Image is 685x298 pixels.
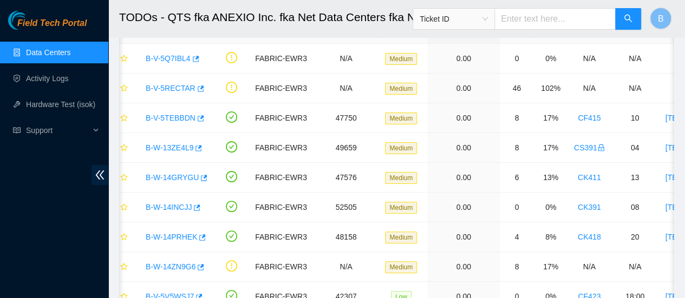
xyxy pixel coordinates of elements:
span: Medium [385,112,417,124]
td: 17% [533,133,567,163]
span: exclamation-circle [226,52,237,63]
a: Hardware Test (isok) [26,100,95,109]
td: 0.00 [427,193,500,222]
td: 8 [500,133,533,163]
span: check-circle [226,141,237,153]
span: Medium [385,202,417,214]
a: Data Centers [26,48,70,57]
td: 13% [533,163,567,193]
td: FABRIC-EWR3 [249,163,313,193]
td: N/A [568,252,611,282]
td: 08 [611,193,660,222]
td: 0.00 [427,133,500,163]
td: 52505 [313,193,380,222]
a: CK391 [578,203,601,211]
button: star [115,228,128,246]
span: lock [597,144,605,151]
span: Medium [385,261,417,273]
td: 0.00 [427,252,500,282]
span: star [120,114,128,123]
a: B-W-14INCJJ [146,203,192,211]
a: CK411 [578,173,601,182]
span: exclamation-circle [226,82,237,93]
button: star [115,109,128,127]
td: FABRIC-EWR3 [249,74,313,103]
span: star [120,263,128,271]
td: 13 [611,163,660,193]
td: N/A [313,44,380,74]
td: N/A [568,74,611,103]
span: read [13,127,21,134]
a: B-V-5Q7IBL4 [146,54,191,63]
button: star [115,139,128,156]
td: 0.00 [427,103,500,133]
td: 8% [533,222,567,252]
a: B-V-5RECTAR [146,84,195,92]
a: B-W-14GRYGU [146,173,199,182]
td: 17% [533,103,567,133]
a: CF415 [578,114,601,122]
td: 0.00 [427,44,500,74]
span: search [624,14,632,24]
td: FABRIC-EWR3 [249,133,313,163]
td: 4 [500,222,533,252]
td: 0 [500,193,533,222]
td: 47576 [313,163,380,193]
button: B [650,8,671,29]
a: Activity Logs [26,74,69,83]
span: star [120,203,128,212]
td: 48158 [313,222,380,252]
td: N/A [568,44,611,74]
td: 8 [500,103,533,133]
td: 49659 [313,133,380,163]
span: star [120,144,128,153]
span: Medium [385,83,417,95]
td: 6 [500,163,533,193]
span: Medium [385,53,417,65]
span: star [120,55,128,63]
span: Medium [385,142,417,154]
td: FABRIC-EWR3 [249,44,313,74]
button: star [115,198,128,216]
img: Akamai Technologies [8,11,55,30]
td: 102% [533,74,567,103]
button: search [615,8,641,30]
span: star [120,84,128,93]
span: check-circle [226,111,237,123]
td: 10 [611,103,660,133]
a: CK418 [578,233,601,241]
span: star [120,233,128,242]
a: Akamai TechnologiesField Tech Portal [8,19,87,34]
td: 04 [611,133,660,163]
input: Enter text here... [494,8,616,30]
td: N/A [611,252,660,282]
span: B [658,12,664,25]
td: 0.00 [427,74,500,103]
a: B-W-13ZE4L9 [146,143,193,152]
td: 17% [533,252,567,282]
span: Medium [385,172,417,184]
span: check-circle [226,230,237,242]
td: N/A [313,74,380,103]
td: 46 [500,74,533,103]
td: 0% [533,193,567,222]
span: check-circle [226,201,237,212]
td: 8 [500,252,533,282]
td: N/A [313,252,380,282]
span: check-circle [226,171,237,182]
span: Support [26,120,90,141]
span: star [120,174,128,182]
button: star [115,50,128,67]
td: FABRIC-EWR3 [249,252,313,282]
td: N/A [611,74,660,103]
a: B-W-14ZN9G6 [146,262,195,271]
td: 20 [611,222,660,252]
td: 0.00 [427,222,500,252]
span: Ticket ID [420,11,488,27]
span: Medium [385,231,417,243]
td: FABRIC-EWR3 [249,193,313,222]
span: Field Tech Portal [17,18,87,29]
button: star [115,169,128,186]
span: exclamation-circle [226,260,237,271]
span: double-left [92,165,108,185]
